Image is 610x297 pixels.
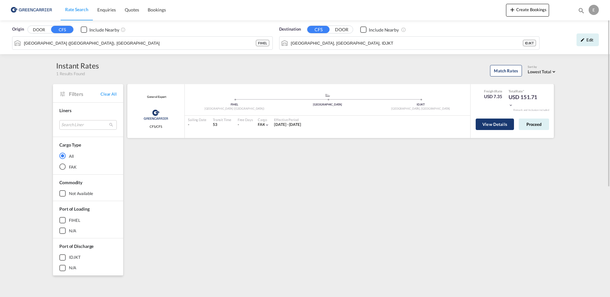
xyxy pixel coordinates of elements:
[578,7,585,17] div: icon-magnify
[89,27,119,33] div: Include Nearby
[100,91,117,97] span: Clear All
[265,123,269,127] md-icon: icon-chevron-down
[258,117,270,122] div: Cargo
[580,38,585,42] md-icon: icon-pencil
[213,122,231,127] div: 53
[589,5,599,15] div: E
[522,89,524,93] span: Subject to Remarks
[148,7,166,12] span: Bookings
[59,142,81,148] div: Cargo Type
[59,243,93,249] span: Port of Discharge
[509,89,540,93] div: Total Rate
[121,27,126,32] md-icon: Unchecked: Ignores neighbouring ports when fetching rates.Checked : Includes neighbouring ports w...
[56,61,99,71] div: Instant Rates
[279,37,539,49] md-input-container: Jakarta, Java, IDJKT
[28,26,50,33] button: DOOR
[509,103,513,107] md-icon: icon-chevron-down
[509,93,540,109] div: USD 151.71
[81,26,119,33] md-checkbox: Checkbox No Ink
[69,191,93,196] div: not available
[374,107,467,111] div: [GEOGRAPHIC_DATA], [GEOGRAPHIC_DATA]
[331,26,353,33] button: DOOR
[476,119,514,130] button: View Details
[213,117,231,122] div: Transit Time
[506,4,549,17] button: icon-plus 400-fgCreate Bookings
[578,7,585,14] md-icon: icon-magnify
[307,26,330,33] button: CFS
[12,37,272,49] md-input-container: Helsingfors (Helsinki), FIHEL
[69,91,100,98] span: Filters
[484,93,502,100] div: USD 7.35
[519,119,549,130] button: Proceed
[59,108,71,113] span: Liners
[258,122,265,127] span: FAK
[188,122,206,127] div: -
[69,254,81,260] div: IDJKT
[69,265,76,271] div: N/A
[291,38,523,48] input: Search by Port
[69,228,76,234] div: N/A
[281,103,374,107] div: [GEOGRAPHIC_DATA]
[274,117,301,122] div: Effective Period
[65,7,88,12] span: Rate Search
[401,27,406,32] md-icon: Unchecked: Ignores neighbouring ports when fetching rates.Checked : Includes neighbouring ports w...
[279,26,301,33] span: Destination
[56,71,85,76] span: 1 Results Found
[59,217,117,223] md-checkbox: FIHEL
[188,117,206,122] div: Sailing Date
[59,153,117,159] md-radio-button: All
[238,117,253,122] div: Free Days
[12,26,24,33] span: Origin
[142,107,170,123] img: Greencarrier Consolidators
[145,95,167,99] span: General Export
[238,122,239,127] div: -
[523,40,536,46] div: IDJKT
[69,217,80,223] div: FIHEL
[490,65,522,76] button: Match Rates
[188,107,281,111] div: [GEOGRAPHIC_DATA] ([GEOGRAPHIC_DATA])
[51,26,73,33] button: CFS
[484,89,502,93] div: Freight Rate
[125,7,139,12] span: Quotes
[59,254,117,261] md-checkbox: IDJKT
[324,94,331,97] md-icon: assets/icons/custom/ship-fill.svg
[274,122,301,127] div: 01 Oct 2025 - 31 Oct 2025
[10,3,53,17] img: 176147708aff11ef8735f72d97dca5a8.png
[256,40,269,46] div: FIHEL
[188,103,281,107] div: FIHEL
[274,122,301,127] span: [DATE] - [DATE]
[59,180,82,185] span: Commodity
[145,95,167,99] div: Contract / Rate Agreement / Tariff / Spot Pricing Reference Number: General Export
[59,163,117,170] md-radio-button: FAK
[528,68,557,75] md-select: Select: Lowest Total
[24,38,256,48] input: Search by Port
[59,265,117,271] md-checkbox: N/A
[528,65,557,69] div: Sort by
[360,26,399,33] md-checkbox: Checkbox No Ink
[150,124,162,129] span: CFS/CFS
[577,33,599,46] div: icon-pencilEdit
[509,6,516,13] md-icon: icon-plus 400-fg
[59,228,117,234] md-checkbox: N/A
[59,206,90,212] span: Port of Loading
[509,108,554,112] div: Remark and Inclusion included
[369,27,399,33] div: Include Nearby
[528,69,551,74] span: Lowest Total
[97,7,116,12] span: Enquiries
[374,103,467,107] div: IDJKT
